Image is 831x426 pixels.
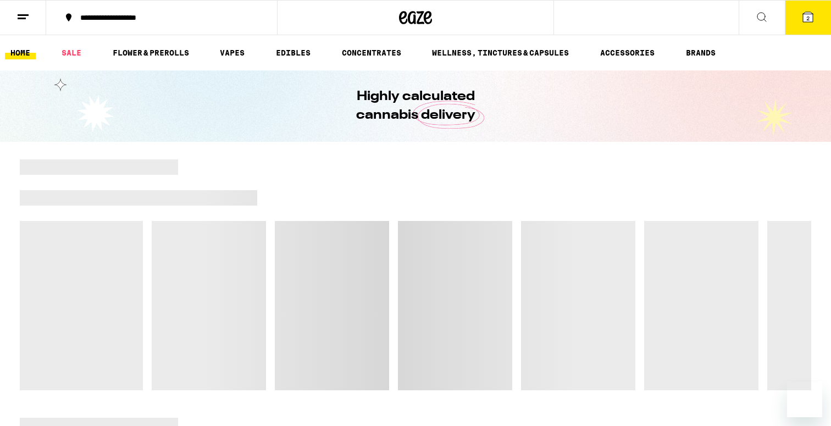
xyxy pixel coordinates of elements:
[5,46,36,59] a: HOME
[325,87,506,125] h1: Highly calculated cannabis delivery
[107,46,195,59] a: FLOWER & PREROLLS
[336,46,407,59] a: CONCENTRATES
[787,382,822,417] iframe: Button to launch messaging window
[270,46,316,59] a: EDIBLES
[214,46,250,59] a: VAPES
[426,46,574,59] a: WELLNESS, TINCTURES & CAPSULES
[680,46,721,59] a: BRANDS
[806,15,810,21] span: 2
[56,46,87,59] a: SALE
[785,1,831,35] button: 2
[595,46,660,59] a: ACCESSORIES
